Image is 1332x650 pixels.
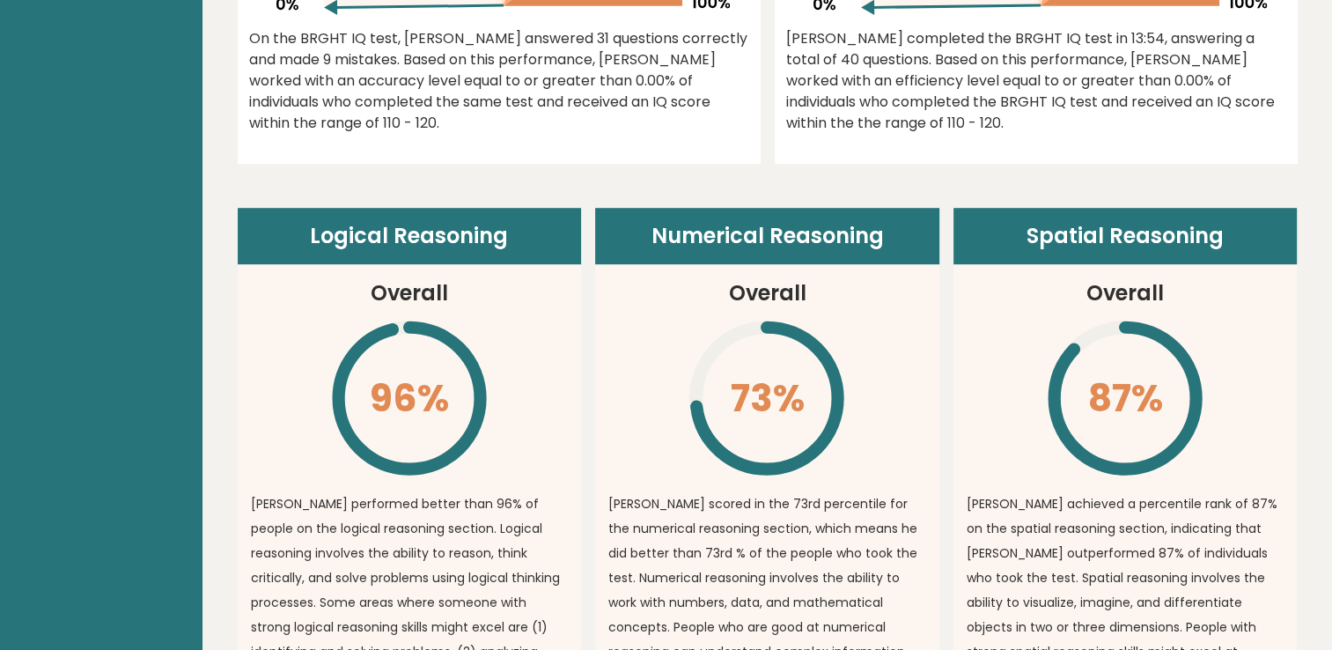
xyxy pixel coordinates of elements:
[1045,318,1205,478] svg: \
[687,318,847,478] svg: \
[786,28,1286,134] div: [PERSON_NAME] completed the BRGHT IQ test in 13:54, answering a total of 40 questions. Based on t...
[249,28,749,134] div: On the BRGHT IQ test, [PERSON_NAME] answered 31 questions correctly and made 9 mistakes. Based on...
[1086,277,1164,309] h3: Overall
[953,208,1298,264] header: Spatial Reasoning
[595,208,939,264] header: Numerical Reasoning
[371,277,448,309] h3: Overall
[238,208,582,264] header: Logical Reasoning
[329,318,489,478] svg: \
[728,277,806,309] h3: Overall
